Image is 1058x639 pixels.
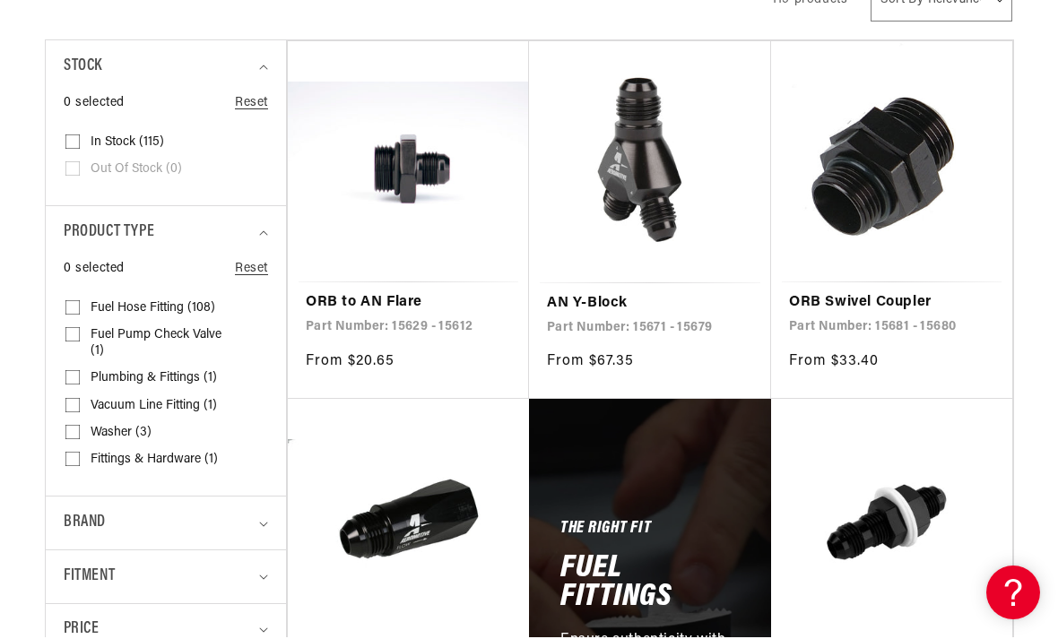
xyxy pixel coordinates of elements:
span: 0 selected [64,95,125,115]
a: ORB to AN Flare [306,293,511,316]
summary: Brand (0 selected) [64,498,268,551]
span: Product type [64,221,154,247]
span: Fitment [64,566,115,592]
span: Plumbing & Fittings (1) [91,372,217,388]
a: ORB Swivel Coupler [789,293,994,316]
summary: Stock (0 selected) [64,42,268,95]
span: Out of stock (0) [91,163,182,179]
span: Fuel Pump Check Valve (1) [91,329,238,361]
span: Vacuum Line Fitting (1) [91,400,217,416]
a: Reset [235,95,268,115]
summary: Product type (0 selected) [64,208,268,261]
span: Fuel Hose Fitting (108) [91,302,215,318]
h5: The Right Fit [560,524,651,539]
a: Reset [235,261,268,281]
span: Washer (3) [91,427,152,443]
h2: Fuel Fittings [560,557,740,613]
a: AN Y-Block [547,294,753,317]
span: In stock (115) [91,136,164,152]
span: 0 selected [64,261,125,281]
span: Stock [64,56,102,82]
span: Fittings & Hardware (1) [91,453,218,470]
summary: Fitment (0 selected) [64,552,268,605]
span: Brand [64,512,106,538]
